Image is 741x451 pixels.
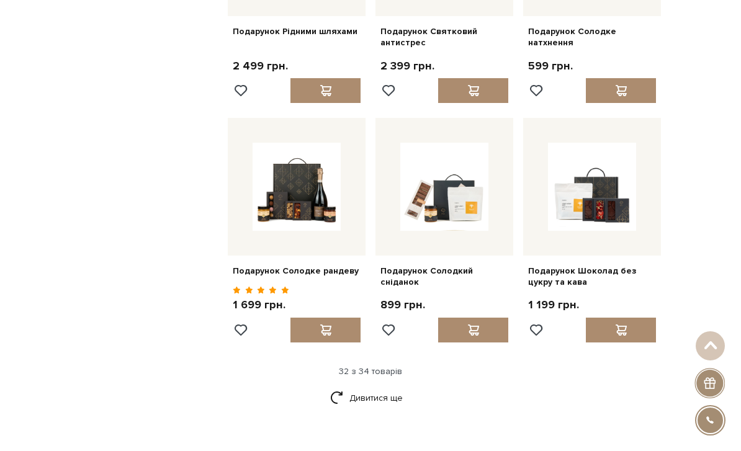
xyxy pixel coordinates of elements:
[380,26,508,48] a: Подарунок Святковий антистрес
[380,266,508,288] a: Подарунок Солодкий сніданок
[528,26,656,48] a: Подарунок Солодке натхнення
[380,59,434,73] p: 2 399 грн.
[75,366,666,377] div: 32 з 34 товарів
[528,59,573,73] p: 599 грн.
[528,298,579,312] p: 1 199 грн.
[233,266,361,277] a: Подарунок Солодке рандеву
[233,26,361,37] a: Подарунок Рідними шляхами
[528,266,656,288] a: Подарунок Шоколад без цукру та кава
[380,298,425,312] p: 899 грн.
[330,387,411,409] a: Дивитися ще
[233,59,288,73] p: 2 499 грн.
[233,298,289,312] p: 1 699 грн.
